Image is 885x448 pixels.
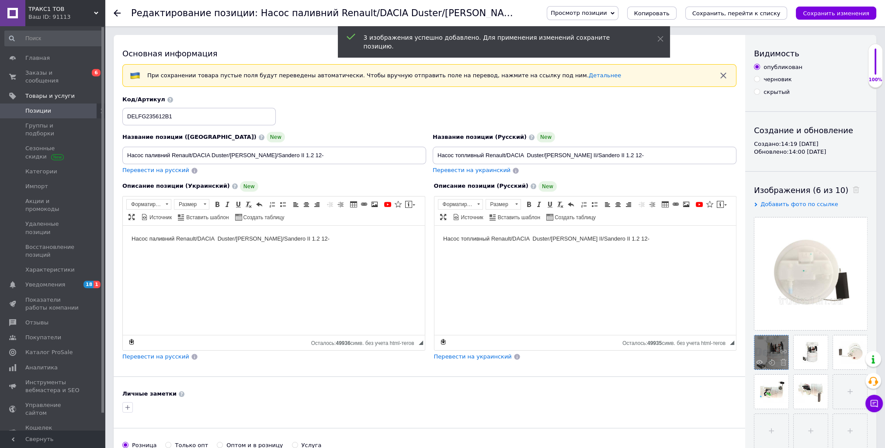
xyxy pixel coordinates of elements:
[754,148,868,156] div: Обновлено: 14:00 [DATE]
[148,214,172,221] span: Источник
[25,183,48,190] span: Импорт
[25,296,81,312] span: Показатели работы компании
[694,200,704,209] a: Добавить видео с YouTube
[538,181,557,192] span: New
[311,338,419,346] div: Подсчет символов
[127,200,163,209] span: Форматирование
[234,212,286,222] a: Создать таблицу
[28,5,94,13] span: ТРАКС1 ТОВ
[603,200,612,209] a: По левому краю
[359,200,369,209] a: Вставить/Редактировать ссылку (Ctrl+L)
[796,7,876,20] button: Сохранить изменения
[240,181,258,192] span: New
[451,212,485,222] a: Источник
[312,200,322,209] a: По правому краю
[267,200,277,209] a: Вставить / удалить нумерованный список
[25,92,75,100] span: Товары и услуги
[754,125,868,136] div: Создание и обновление
[278,200,288,209] a: Вставить / удалить маркированный список
[685,7,788,20] button: Сохранить, перейти к списку
[127,337,136,347] a: Сделать резервную копию сейчас
[671,200,680,209] a: Вставить/Редактировать ссылку (Ctrl+L)
[131,8,606,18] h1: Редактирование позиции: Насос паливний Renault/DACIA Duster/Logan II/Sandero II 1.2 12-
[404,200,416,209] a: Вставить сообщение
[25,379,81,394] span: Инструменты вебмастера и SEO
[868,44,883,88] div: 100% Качество заполнения
[336,200,345,209] a: Увеличить отступ
[25,401,81,417] span: Управление сайтом
[545,212,597,222] a: Создать таблицу
[122,167,189,173] span: Перевести на русский
[174,200,201,209] span: Размер
[126,199,171,210] a: Форматирование
[25,348,73,356] span: Каталог ProSale
[25,319,49,327] span: Отзывы
[147,72,621,79] span: При сохранении товара пустые поля будут переведены автоматически. Чтобы вручную отправить поле на...
[537,132,555,142] span: New
[25,54,50,62] span: Главная
[233,200,243,209] a: Подчеркнутый (Ctrl+U)
[244,200,253,209] a: Убрать форматирование
[28,13,105,21] div: Ваш ID: 91113
[25,424,81,440] span: Кошелек компании
[589,72,621,79] a: Детальнее
[267,132,285,142] span: New
[122,134,257,140] span: Название позиции ([GEOGRAPHIC_DATA])
[25,266,75,274] span: Характеристики
[486,199,521,210] a: Размер
[122,147,426,164] input: Например, H&M женское платье зеленое 38 размер вечернее макси с блестками
[25,168,57,176] span: Категории
[114,10,121,17] div: Вернуться назад
[865,395,883,412] button: Чат с покупателем
[438,212,448,222] a: Развернуть
[25,122,81,138] span: Группы и подборки
[25,334,61,341] span: Покупатели
[130,70,140,81] img: :flag-ua:
[433,167,510,173] span: Перевести на украинский
[254,200,264,209] a: Отменить (Ctrl+Z)
[681,200,691,209] a: Изображение
[496,214,540,221] span: Вставить шаблон
[94,281,101,288] span: 1
[291,200,301,209] a: По левому краю
[25,281,65,289] span: Уведомления
[185,214,229,221] span: Вставить шаблон
[25,364,58,372] span: Аналитика
[122,48,736,59] div: Основная информация
[460,214,483,221] span: Источник
[764,76,791,83] div: черновик
[590,200,599,209] a: Вставить / удалить маркированный список
[336,340,350,346] span: 49936
[524,200,534,209] a: Полужирный (Ctrl+B)
[177,212,230,222] a: Вставить шаблон
[486,200,512,209] span: Размер
[25,243,81,259] span: Восстановление позиций
[647,200,657,209] a: Увеличить отступ
[433,147,736,164] input: Например, H&M женское платье зеленое 38 размер вечернее макси с блестками
[566,200,576,209] a: Отменить (Ctrl+Z)
[660,200,670,209] a: Таблица
[364,33,635,51] div: 3 изображения успешно добавлено. Для применения изменений сохраните позицию.
[25,107,51,115] span: Позиции
[325,200,335,209] a: Уменьшить отступ
[488,212,541,222] a: Вставить шаблон
[434,226,736,335] iframe: Визуальный текстовый редактор, 80F8F7D6-18E9-4F46-9B2E-E0ABDDC1E4EF
[764,88,790,96] div: скрытый
[624,200,633,209] a: По правому краю
[637,200,646,209] a: Уменьшить отступ
[754,48,868,59] div: Видимость
[25,145,81,160] span: Сезонные скидки
[25,220,81,236] span: Удаленные позиции
[754,140,868,148] div: Создано: 14:19 [DATE]
[438,200,474,209] span: Форматирование
[715,200,728,209] a: Вставить сообщение
[692,10,781,17] i: Сохранить, перейти к списку
[174,199,209,210] a: Размер
[122,183,230,189] span: Описание позиции (Украинский)
[349,200,358,209] a: Таблица
[438,337,448,347] a: Сделать резервную копию сейчас
[705,200,715,209] a: Вставить иконку
[551,10,607,16] span: Просмотр позиции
